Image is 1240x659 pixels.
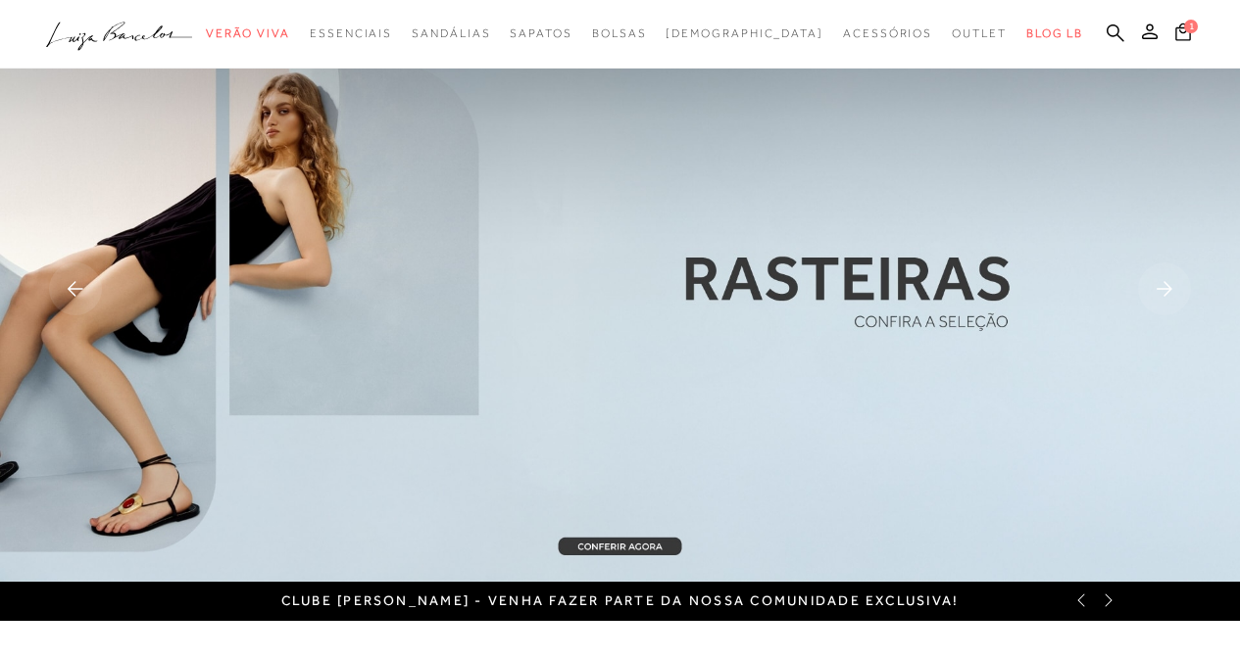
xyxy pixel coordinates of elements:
a: BLOG LB [1026,16,1083,52]
span: [DEMOGRAPHIC_DATA] [666,26,823,40]
a: categoryNavScreenReaderText [843,16,932,52]
a: categoryNavScreenReaderText [510,16,571,52]
span: Acessórios [843,26,932,40]
span: Verão Viva [206,26,290,40]
a: categoryNavScreenReaderText [310,16,392,52]
a: categoryNavScreenReaderText [952,16,1007,52]
span: Sandálias [412,26,490,40]
span: BLOG LB [1026,26,1083,40]
a: categoryNavScreenReaderText [206,16,290,52]
span: Outlet [952,26,1007,40]
span: 1 [1184,20,1198,33]
a: categoryNavScreenReaderText [592,16,647,52]
a: noSubCategoriesText [666,16,823,52]
button: 1 [1169,22,1197,48]
span: Bolsas [592,26,647,40]
a: categoryNavScreenReaderText [412,16,490,52]
span: Essenciais [310,26,392,40]
a: CLUBE [PERSON_NAME] - Venha fazer parte da nossa comunidade exclusiva! [281,592,960,608]
span: Sapatos [510,26,571,40]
